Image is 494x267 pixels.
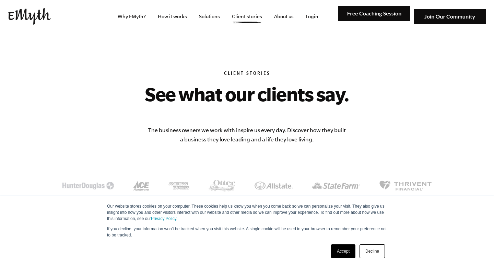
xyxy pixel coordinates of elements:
[38,71,456,78] h6: Client Stories
[338,6,410,21] img: Free Coaching Session
[168,182,189,189] img: Client
[148,126,346,144] p: The business owners we work with inspire us every day. Discover how they built a business they lo...
[151,216,176,221] a: Privacy Policy
[107,203,387,222] p: Our website stores cookies on your computer. These cookies help us know you when you come back so...
[133,181,149,191] img: Client
[360,244,385,258] a: Decline
[331,244,355,258] a: Accept
[312,183,360,189] img: Client
[255,182,293,189] img: Client
[62,182,114,189] img: Client
[209,180,235,191] img: Client
[101,83,393,105] h2: See what our clients say.
[414,9,486,24] img: Join Our Community
[8,8,51,25] img: EMyth
[379,181,432,191] img: Client
[107,226,387,238] p: If you decline, your information won’t be tracked when you visit this website. A single cookie wi...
